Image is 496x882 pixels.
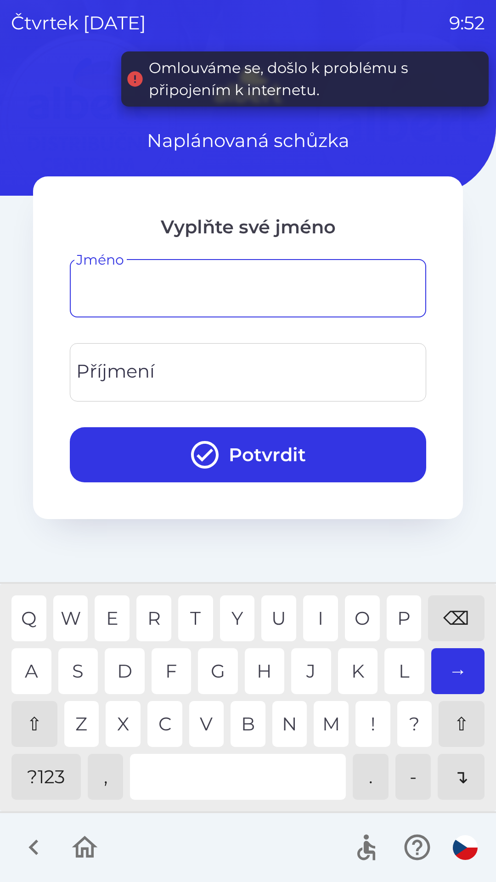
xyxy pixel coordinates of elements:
button: Potvrdit [70,427,426,482]
p: Vyplňte své jméno [70,213,426,241]
label: Jméno [76,250,124,270]
img: cs flag [453,835,478,860]
p: Naplánovaná schůzka [147,127,349,154]
img: Logo [33,64,463,108]
p: 9:52 [449,9,485,37]
div: Omlouváme se, došlo k problému s připojením k internetu. [149,57,479,101]
p: čtvrtek [DATE] [11,9,146,37]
